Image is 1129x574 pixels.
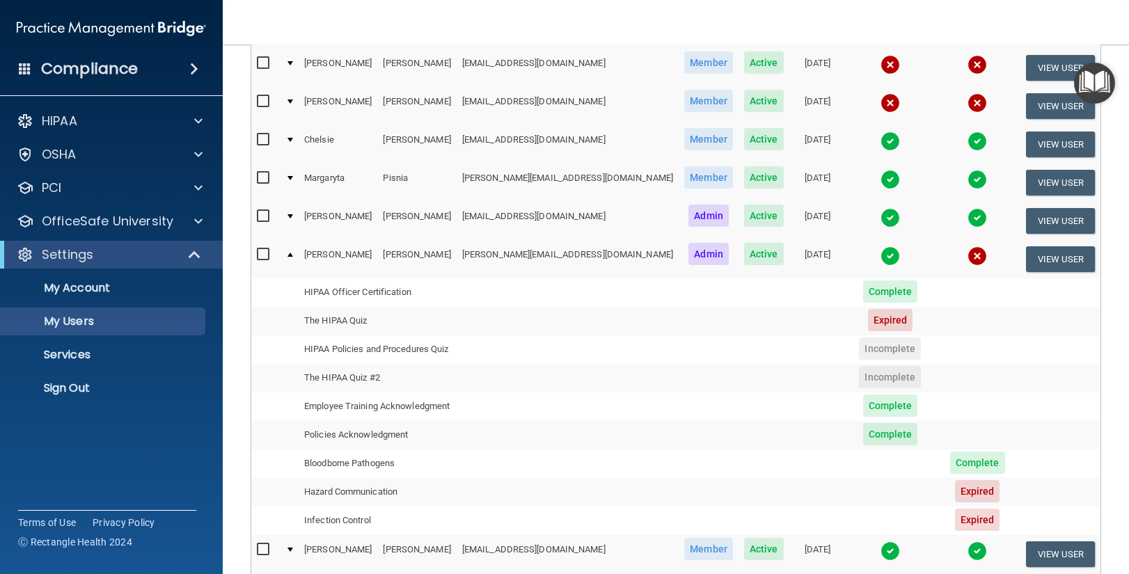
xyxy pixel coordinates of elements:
[950,452,1005,474] span: Complete
[968,208,987,228] img: tick.e7d51cea.svg
[1026,55,1095,81] button: View User
[93,516,155,529] a: Privacy Policy
[42,213,173,230] p: OfficeSafe University
[1026,170,1095,196] button: View User
[881,93,900,113] img: cross.ca9f0e7f.svg
[377,164,456,202] td: Pisnia
[299,87,377,125] td: [PERSON_NAME]
[41,59,138,79] h4: Compliance
[299,449,457,478] td: Bloodborne Pathogens
[299,240,377,278] td: [PERSON_NAME]
[881,208,900,228] img: tick.e7d51cea.svg
[789,240,846,278] td: [DATE]
[968,131,987,151] img: tick.e7d51cea.svg
[299,478,457,507] td: Hazard Communication
[1026,208,1095,234] button: View User
[377,49,456,87] td: [PERSON_NAME]
[17,213,203,230] a: OfficeSafe University
[299,164,377,202] td: Margaryta
[744,90,784,112] span: Active
[688,243,729,265] span: Admin
[789,125,846,164] td: [DATE]
[299,125,377,164] td: Chelsie
[968,170,987,189] img: tick.e7d51cea.svg
[859,337,921,360] span: Incomplete
[789,49,846,87] td: [DATE]
[377,240,456,278] td: [PERSON_NAME]
[744,51,784,74] span: Active
[863,394,918,417] span: Complete
[968,541,987,561] img: tick.e7d51cea.svg
[457,49,679,87] td: [EMAIL_ADDRESS][DOMAIN_NAME]
[868,309,913,331] span: Expired
[789,535,846,573] td: [DATE]
[859,366,921,388] span: Incomplete
[888,475,1112,531] iframe: Drift Widget Chat Controller
[18,516,76,529] a: Terms of Use
[299,278,457,307] td: HIPAA Officer Certification
[457,202,679,240] td: [EMAIL_ADDRESS][DOMAIN_NAME]
[744,243,784,265] span: Active
[1026,541,1095,567] button: View User
[881,170,900,189] img: tick.e7d51cea.svg
[457,240,679,278] td: [PERSON_NAME][EMAIL_ADDRESS][DOMAIN_NAME]
[17,246,202,263] a: Settings
[744,166,784,189] span: Active
[881,131,900,151] img: tick.e7d51cea.svg
[9,314,199,328] p: My Users
[1026,131,1095,157] button: View User
[17,146,203,163] a: OSHA
[9,348,199,362] p: Services
[968,93,987,113] img: cross.ca9f0e7f.svg
[299,364,457,392] td: The HIPAA Quiz #2
[1026,246,1095,272] button: View User
[299,335,457,364] td: HIPAA Policies and Procedures Quiz
[299,392,457,421] td: Employee Training Acknowledgment
[457,535,679,573] td: [EMAIL_ADDRESS][DOMAIN_NAME]
[684,90,733,112] span: Member
[17,15,206,42] img: PMB logo
[744,538,784,560] span: Active
[377,202,456,240] td: [PERSON_NAME]
[457,164,679,202] td: [PERSON_NAME][EMAIL_ADDRESS][DOMAIN_NAME]
[457,125,679,164] td: [EMAIL_ADDRESS][DOMAIN_NAME]
[863,280,918,303] span: Complete
[42,146,77,163] p: OSHA
[863,423,918,445] span: Complete
[42,180,61,196] p: PCI
[377,535,456,573] td: [PERSON_NAME]
[968,55,987,74] img: cross.ca9f0e7f.svg
[684,166,733,189] span: Member
[744,128,784,150] span: Active
[688,205,729,227] span: Admin
[881,541,900,561] img: tick.e7d51cea.svg
[42,113,77,129] p: HIPAA
[684,51,733,74] span: Member
[377,87,456,125] td: [PERSON_NAME]
[1074,63,1115,104] button: Open Resource Center
[42,246,93,263] p: Settings
[9,281,199,295] p: My Account
[684,128,733,150] span: Member
[881,246,900,266] img: tick.e7d51cea.svg
[299,421,457,449] td: Policies Acknowledgment
[299,307,457,335] td: The HIPAA Quiz
[684,538,733,560] span: Member
[881,55,900,74] img: cross.ca9f0e7f.svg
[299,535,377,573] td: [PERSON_NAME]
[299,507,457,535] td: Infection Control
[789,164,846,202] td: [DATE]
[744,205,784,227] span: Active
[18,535,132,549] span: Ⓒ Rectangle Health 2024
[17,113,203,129] a: HIPAA
[377,125,456,164] td: [PERSON_NAME]
[457,87,679,125] td: [EMAIL_ADDRESS][DOMAIN_NAME]
[17,180,203,196] a: PCI
[299,202,377,240] td: [PERSON_NAME]
[299,49,377,87] td: [PERSON_NAME]
[1026,93,1095,119] button: View User
[9,381,199,395] p: Sign Out
[789,202,846,240] td: [DATE]
[968,246,987,266] img: cross.ca9f0e7f.svg
[789,87,846,125] td: [DATE]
